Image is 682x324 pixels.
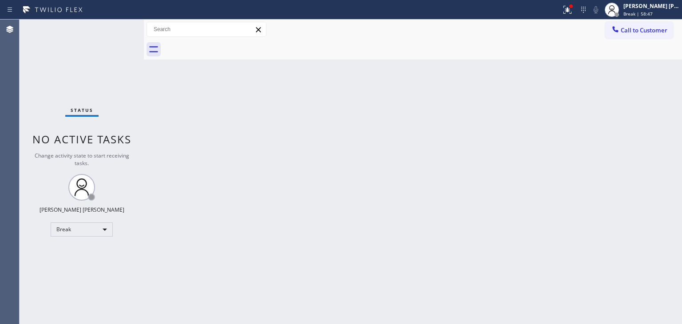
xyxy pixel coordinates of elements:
div: Break [51,222,113,237]
button: Call to Customer [605,22,673,39]
div: [PERSON_NAME] [PERSON_NAME] [40,206,124,213]
div: [PERSON_NAME] [PERSON_NAME] [623,2,679,10]
span: Status [71,107,93,113]
input: Search [147,22,266,36]
span: Change activity state to start receiving tasks. [35,152,129,167]
span: No active tasks [32,132,131,146]
button: Mute [590,4,602,16]
span: Call to Customer [621,26,667,34]
span: Break | 58:47 [623,11,653,17]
